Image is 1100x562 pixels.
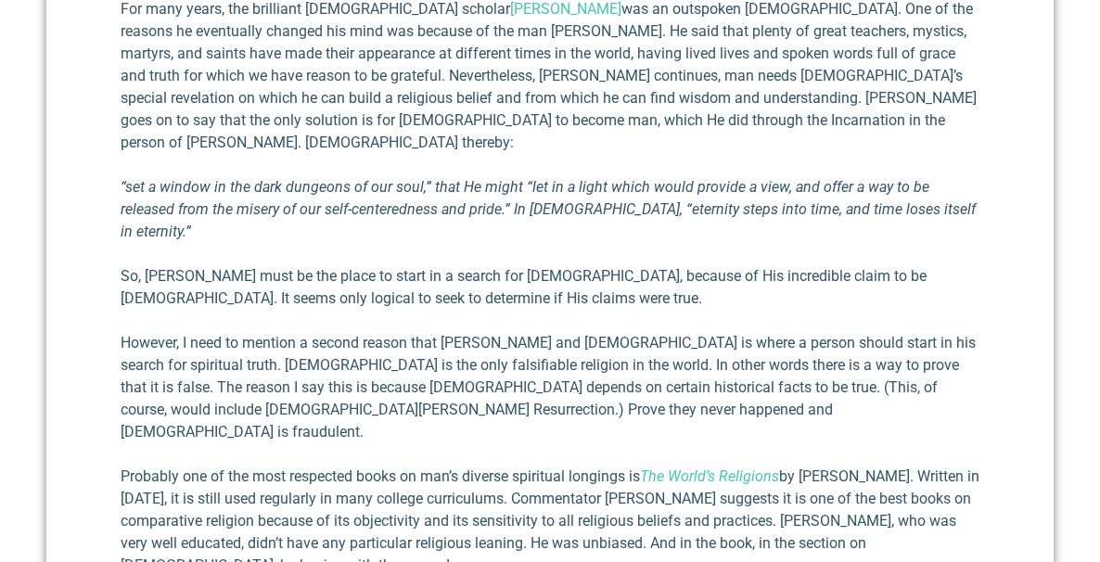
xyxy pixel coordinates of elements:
[640,467,664,485] em: The
[640,467,779,485] a: The World’s Religions
[668,467,715,485] em: World’s
[121,332,979,443] p: However, I need to mention a second reason that [PERSON_NAME] and [DEMOGRAPHIC_DATA] is where a p...
[121,178,976,240] em: “set a window in the dark dungeons of our soul,” that He might “let in a light which would provid...
[719,467,779,485] em: Religions
[121,265,979,310] p: So, [PERSON_NAME] must be the place to start in a search for [DEMOGRAPHIC_DATA], because of His i...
